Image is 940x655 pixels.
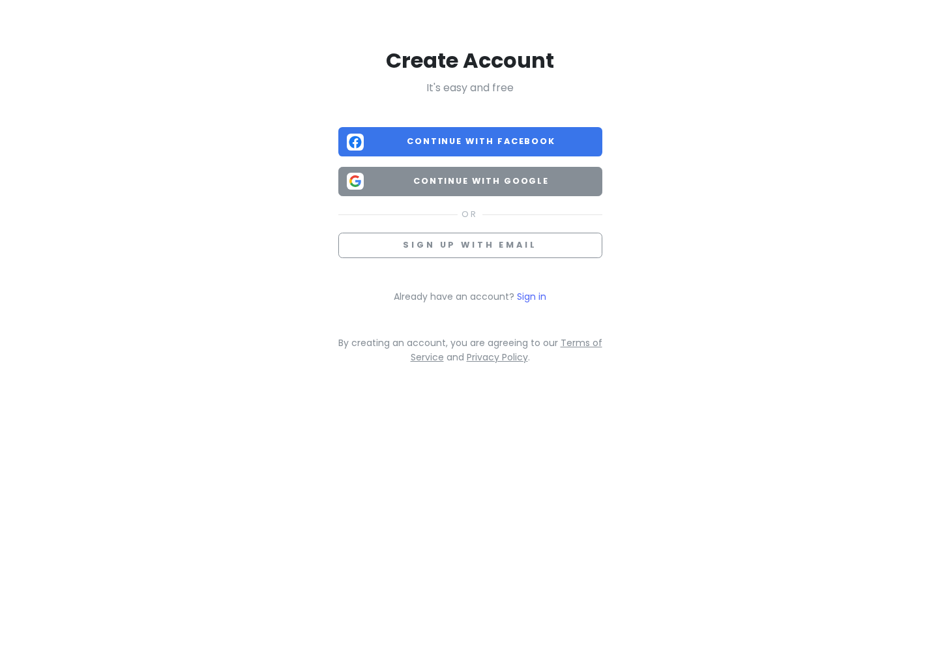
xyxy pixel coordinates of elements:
button: Sign up with email [338,233,602,258]
h2: Create Account [338,47,602,74]
a: Privacy Policy [467,351,528,364]
img: Facebook logo [347,134,364,151]
span: Sign up with email [403,239,536,250]
a: Terms of Service [411,336,602,364]
img: Google logo [347,173,364,190]
button: Continue with Facebook [338,127,602,156]
p: Already have an account? [338,289,602,304]
span: Continue with Google [369,175,594,188]
button: Continue with Google [338,167,602,196]
span: Continue with Facebook [369,135,594,148]
p: It's easy and free [338,80,602,96]
p: By creating an account, you are agreeing to our and . [338,336,602,365]
a: Sign in [517,290,546,303]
